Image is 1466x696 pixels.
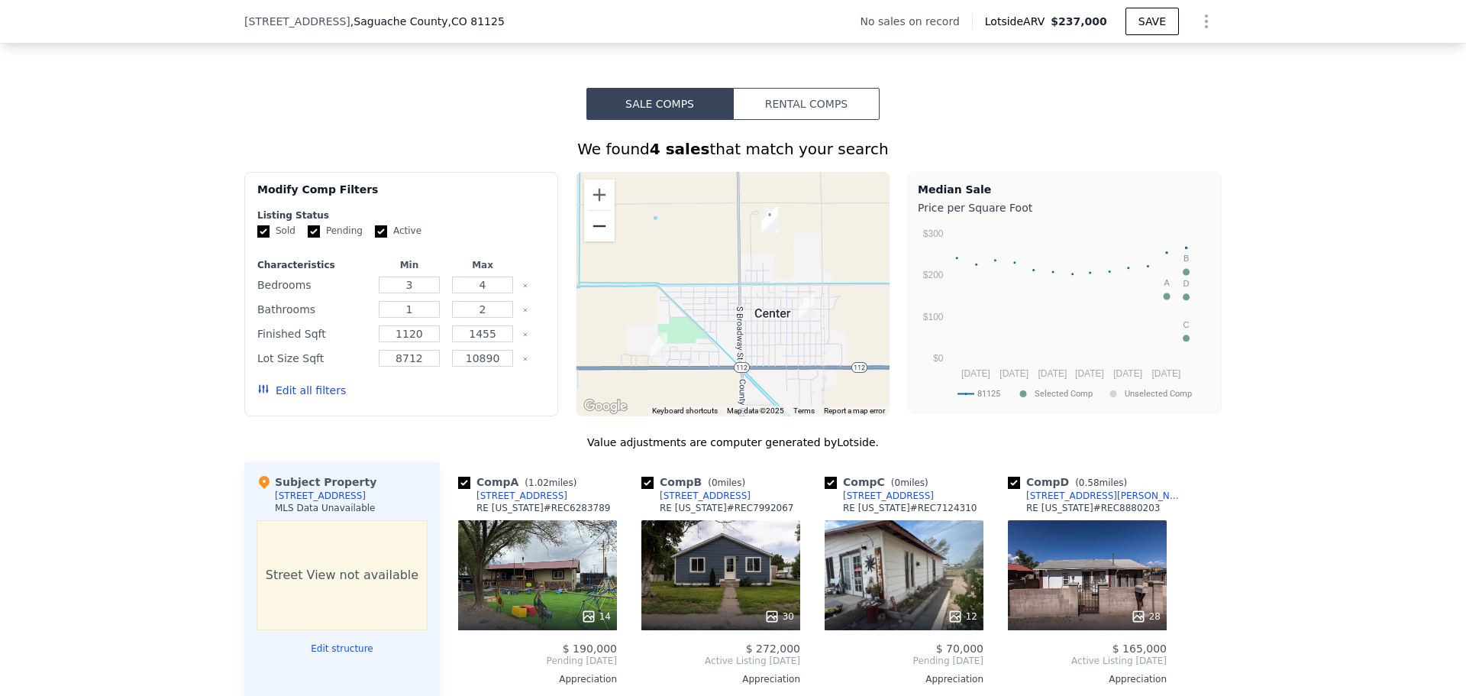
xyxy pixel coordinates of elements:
[563,643,617,655] span: $ 190,000
[581,609,611,624] div: 14
[1069,477,1133,488] span: ( miles)
[948,609,977,624] div: 12
[350,14,505,29] span: , Saguache County
[733,88,880,120] button: Rental Comps
[244,14,350,29] span: [STREET_ADDRESS]
[936,643,983,655] span: $ 70,000
[257,225,295,238] label: Sold
[825,474,935,490] div: Comp C
[1008,490,1185,502] a: [STREET_ADDRESS][PERSON_NAME]
[257,474,376,490] div: Subject Property
[999,368,1028,379] text: [DATE]
[1035,389,1093,399] text: Selected Comp
[660,502,794,514] div: RE [US_STATE] # REC7992067
[308,225,320,238] input: Pending
[580,397,631,416] a: Open this area in Google Maps (opens a new window)
[458,474,583,490] div: Comp A
[257,182,545,209] div: Modify Comp Filters
[257,348,370,369] div: Lot Size Sqft
[518,477,583,488] span: ( miles)
[257,520,428,630] div: Street View not available
[584,180,615,210] button: Zoom in
[843,490,934,502] div: [STREET_ADDRESS]
[652,406,718,416] button: Keyboard shortcuts
[257,323,370,345] div: Finished Sqft
[1008,673,1167,685] div: Appreciation
[1131,609,1161,624] div: 28
[843,502,977,514] div: RE [US_STATE] # REC7124310
[522,356,528,362] button: Clear
[257,274,370,296] div: Bedrooms
[458,490,567,502] a: [STREET_ADDRESS]
[764,609,794,624] div: 30
[476,502,611,514] div: RE [US_STATE] # REC6283789
[275,502,376,514] div: MLS Data Unavailable
[458,673,617,685] div: Appreciation
[985,14,1051,29] span: Lotside ARV
[1164,278,1170,287] text: A
[375,225,421,238] label: Active
[918,182,1212,197] div: Median Sale
[1183,279,1190,288] text: D
[933,353,944,364] text: $0
[1113,368,1142,379] text: [DATE]
[651,332,667,358] div: 42 Corona Ct # 24
[702,477,751,488] span: ( miles)
[918,219,1212,410] svg: A chart.
[1026,490,1185,502] div: [STREET_ADDRESS][PERSON_NAME]
[1183,254,1189,263] text: B
[1008,474,1133,490] div: Comp D
[580,397,631,416] img: Google
[825,655,983,667] span: Pending [DATE]
[1151,368,1180,379] text: [DATE]
[650,140,710,158] strong: 4 sales
[1191,6,1222,37] button: Show Options
[244,435,1222,450] div: Value adjustments are computer generated by Lotside .
[885,477,935,488] span: ( miles)
[641,474,751,490] div: Comp B
[918,197,1212,219] div: Price per Square Foot
[257,225,270,238] input: Sold
[584,211,615,241] button: Zoom out
[476,490,567,502] div: [STREET_ADDRESS]
[1079,477,1099,488] span: 0.58
[798,294,815,320] div: 379 Sisneros St
[1125,389,1192,399] text: Unselected Comp
[825,490,934,502] a: [STREET_ADDRESS]
[641,655,800,667] span: Active Listing [DATE]
[376,259,443,271] div: Min
[522,332,528,338] button: Clear
[961,368,990,379] text: [DATE]
[894,477,900,488] span: 0
[257,383,346,398] button: Edit all filters
[923,312,944,322] text: $100
[1051,15,1107,28] span: $237,000
[727,406,784,415] span: Map data ©2025
[825,673,983,685] div: Appreciation
[1008,655,1167,667] span: Active Listing [DATE]
[1026,502,1161,514] div: RE [US_STATE] # REC8880203
[1183,320,1190,329] text: C
[275,490,366,502] div: [STREET_ADDRESS]
[746,643,800,655] span: $ 272,000
[257,299,370,320] div: Bathrooms
[586,88,733,120] button: Sale Comps
[861,14,972,29] div: No sales on record
[761,207,778,233] div: 254 W 5th St
[793,406,815,415] a: Terms
[244,138,1222,160] div: We found that match your search
[641,673,800,685] div: Appreciation
[641,490,751,502] a: [STREET_ADDRESS]
[660,490,751,502] div: [STREET_ADDRESS]
[1112,643,1167,655] span: $ 165,000
[257,259,370,271] div: Characteristics
[1038,368,1067,379] text: [DATE]
[448,15,505,28] span: , CO 81125
[977,389,1000,399] text: 81125
[1075,368,1104,379] text: [DATE]
[458,655,617,667] span: Pending [DATE]
[449,259,516,271] div: Max
[1125,8,1179,35] button: SAVE
[712,477,718,488] span: 0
